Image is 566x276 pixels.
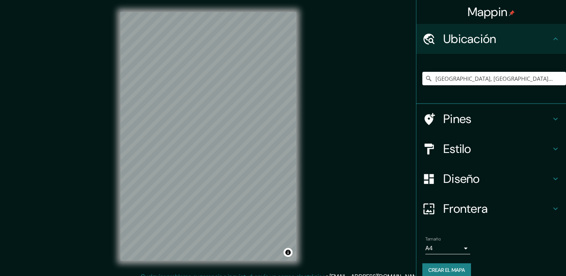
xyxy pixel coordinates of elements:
div: Estilo [416,134,566,164]
canvas: Mapa [120,12,296,261]
h4: Pines [443,111,551,126]
font: Mappin [468,4,508,20]
input: Elige tu ciudad o área [422,72,566,85]
label: Tamaño [425,236,441,242]
h4: Diseño [443,171,551,186]
div: Ubicación [416,24,566,54]
div: A4 [425,242,470,254]
iframe: Help widget launcher [499,247,558,268]
div: Pines [416,104,566,134]
h4: Estilo [443,141,551,156]
img: pin-icon.png [509,10,515,16]
button: Alternar atribución [284,248,293,257]
div: Diseño [416,164,566,194]
h4: Ubicación [443,31,551,46]
div: Frontera [416,194,566,224]
h4: Frontera [443,201,551,216]
font: Crear el mapa [428,266,465,275]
